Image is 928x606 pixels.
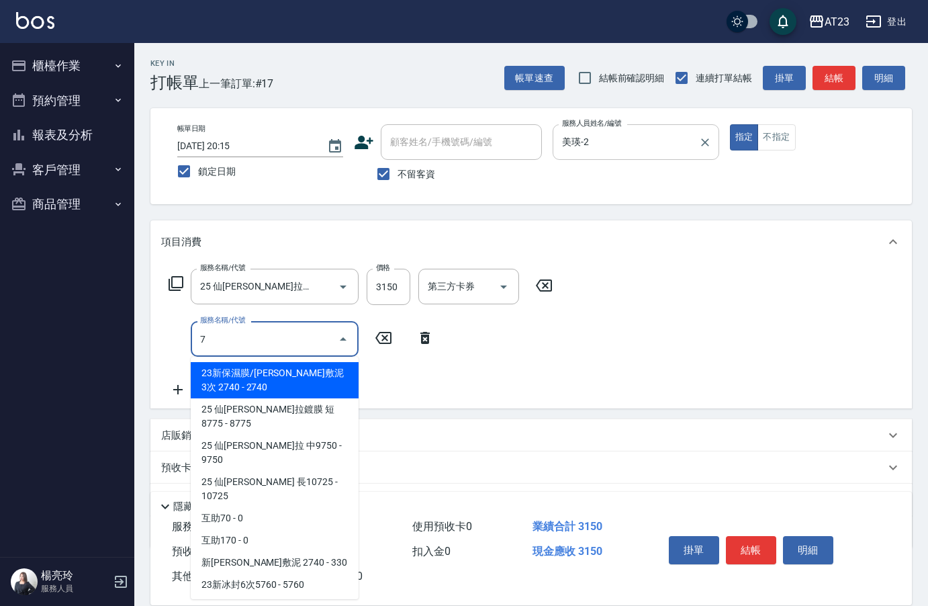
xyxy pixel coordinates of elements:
[5,153,129,187] button: 客戶管理
[412,520,472,533] span: 使用預收卡 0
[198,165,236,179] span: 鎖定日期
[191,574,359,596] span: 23新冰封6次5760 - 5760
[5,48,129,83] button: 櫃檯作業
[199,75,274,92] span: 上一筆訂單:#17
[172,545,232,558] span: 預收卡販賣 0
[757,124,795,150] button: 不指定
[16,12,54,29] img: Logo
[191,398,359,435] span: 25 仙[PERSON_NAME]拉鍍膜 短8775 - 8775
[172,520,239,533] span: 服務消費 3150
[376,263,390,273] label: 價格
[5,118,129,153] button: 報表及分析
[41,569,109,582] h5: 楊亮玲
[150,220,912,263] div: 項目消費
[562,118,621,128] label: 服務人員姓名/編號
[726,536,776,564] button: 結帳
[11,568,38,595] img: Person
[200,315,245,325] label: 服務名稱/代號
[150,73,199,92] h3: 打帳單
[150,419,912,451] div: 店販銷售
[504,66,565,91] button: 帳單速查
[191,552,359,574] span: 新[PERSON_NAME]敷泥 2740 - 330
[669,536,719,564] button: 掛單
[191,362,359,398] span: 23新保濕膜/[PERSON_NAME]敷泥3次 2740 - 2740
[191,435,359,471] span: 25 仙[PERSON_NAME]拉 中9750 - 9750
[332,276,354,298] button: Open
[398,167,435,181] span: 不留客資
[803,8,855,36] button: AT23
[150,59,199,68] h2: Key In
[172,570,242,582] span: 其他付款方式 0
[150,451,912,484] div: 預收卡販賣
[862,66,905,91] button: 明細
[763,66,806,91] button: 掛單
[825,13,849,30] div: AT23
[783,536,833,564] button: 明細
[5,187,129,222] button: 商品管理
[532,520,602,533] span: 業績合計 3150
[161,461,212,475] p: 預收卡販賣
[191,471,359,507] span: 25 仙[PERSON_NAME] 長10725 - 10725
[41,582,109,595] p: 服務人員
[730,124,759,150] button: 指定
[200,263,245,273] label: 服務名稱/代號
[173,500,234,514] p: 隱藏業績明細
[696,71,752,85] span: 連續打單結帳
[191,529,359,552] span: 互助170 - 0
[319,130,351,163] button: Choose date, selected date is 2025-10-09
[412,545,451,558] span: 扣入金 0
[770,8,796,35] button: save
[696,133,714,152] button: Clear
[599,71,665,85] span: 結帳前確認明細
[532,545,602,558] span: 現金應收 3150
[493,276,514,298] button: Open
[161,429,201,443] p: 店販銷售
[177,124,205,134] label: 帳單日期
[813,66,855,91] button: 結帳
[332,329,354,350] button: Close
[161,235,201,249] p: 項目消費
[860,9,912,34] button: 登出
[191,507,359,529] span: 互助70 - 0
[5,83,129,118] button: 預約管理
[177,135,314,157] input: YYYY/MM/DD hh:mm
[150,484,912,516] div: 其他付款方式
